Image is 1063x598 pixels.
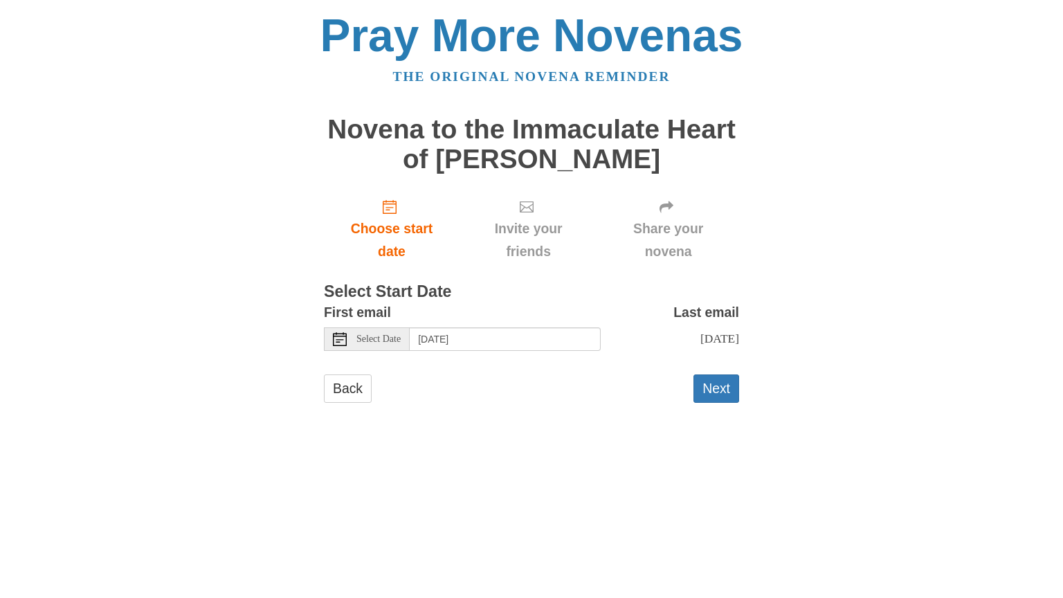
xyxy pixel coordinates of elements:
[673,301,739,324] label: Last email
[693,374,739,403] button: Next
[324,374,372,403] a: Back
[460,188,597,270] div: Click "Next" to confirm your start date first.
[324,115,739,174] h1: Novena to the Immaculate Heart of [PERSON_NAME]
[393,69,671,84] a: The original novena reminder
[611,217,725,263] span: Share your novena
[320,10,743,61] a: Pray More Novenas
[700,332,739,345] span: [DATE]
[324,301,391,324] label: First email
[324,283,739,301] h3: Select Start Date
[356,334,401,344] span: Select Date
[597,188,739,270] div: Click "Next" to confirm your start date first.
[473,217,583,263] span: Invite your friends
[324,188,460,270] a: Choose start date
[338,217,446,263] span: Choose start date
